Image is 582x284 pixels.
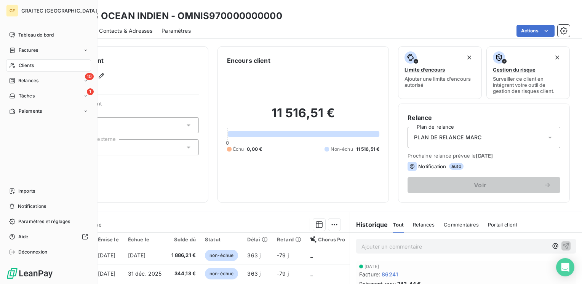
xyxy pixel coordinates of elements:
span: Tableau de bord [18,32,54,38]
div: Échue le [128,236,162,243]
span: Facture : [359,270,380,278]
span: Imports [18,188,35,195]
span: Paramètres [161,27,191,35]
span: Propriétés Client [61,101,199,111]
div: Solde dû [171,236,196,243]
div: Retard [277,236,301,243]
span: [DATE] [98,252,116,258]
span: Relances [413,222,435,228]
span: -79 j [277,270,289,277]
span: 11 516,51 € [356,146,380,153]
span: Déconnexion [18,249,48,255]
span: 0,00 € [247,146,262,153]
div: Délai [247,236,268,243]
span: Échu [233,146,244,153]
span: Notification [418,163,446,169]
span: GRAITEC [GEOGRAPHIC_DATA] [21,8,97,14]
span: Voir [417,182,544,188]
h6: Relance [408,113,560,122]
span: Tout [393,222,404,228]
img: Logo LeanPay [6,267,53,279]
span: non-échue [205,250,238,261]
span: _ [310,252,313,258]
span: Paramètres et réglages [18,218,70,225]
span: 10 [85,73,94,80]
span: Non-échu [331,146,353,153]
h2: 11 516,51 € [227,105,380,128]
span: Prochaine relance prévue le [408,153,560,159]
h6: Historique [350,220,388,229]
h6: Encours client [227,56,270,65]
span: [DATE] [476,153,493,159]
div: Statut [205,236,238,243]
span: 363 j [247,252,261,258]
span: Aide [18,233,29,240]
span: Limite d’encours [405,67,445,73]
span: Clients [19,62,34,69]
span: Portail client [488,222,517,228]
span: 1 886,21 € [171,252,196,259]
span: Tâches [19,93,35,99]
span: 86241 [382,270,398,278]
span: 344,13 € [171,270,196,278]
span: Commentaires [444,222,479,228]
span: 363 j [247,270,261,277]
span: non-échue [205,268,238,279]
button: Actions [516,25,555,37]
span: 31 déc. 2025 [128,270,162,277]
span: Relances [18,77,38,84]
span: Contacts & Adresses [99,27,152,35]
div: Chorus Pro [310,236,345,243]
span: [DATE] [98,270,116,277]
span: [DATE] [365,264,379,269]
span: auto [449,163,464,170]
span: -79 j [277,252,289,258]
span: Notifications [18,203,46,210]
span: Ajouter une limite d’encours autorisé [405,76,475,88]
div: Émise le [98,236,119,243]
button: Gestion du risqueSurveiller ce client en intégrant votre outil de gestion des risques client. [486,46,570,99]
span: [DATE] [128,252,146,258]
span: Factures [19,47,38,54]
div: Open Intercom Messenger [556,258,574,276]
h3: OMNIS OCEAN INDIEN - OMNIS970000000000 [67,9,282,23]
div: GF [6,5,18,17]
span: PLAN DE RELANCE MARC [414,134,481,141]
span: _ [310,270,313,277]
span: 0 [226,140,229,146]
button: Limite d’encoursAjouter une limite d’encours autorisé [398,46,481,99]
h6: Informations client [46,56,199,65]
a: Aide [6,231,91,243]
span: Paiements [19,108,42,115]
span: Gestion du risque [493,67,536,73]
span: Surveiller ce client en intégrant votre outil de gestion des risques client. [493,76,563,94]
button: Voir [408,177,560,193]
span: 1 [87,88,94,95]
